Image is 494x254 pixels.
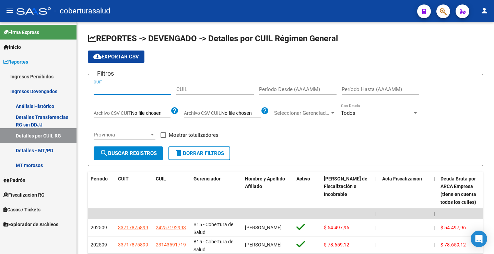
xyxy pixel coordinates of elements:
[156,176,166,181] span: CUIL
[94,146,163,160] button: Buscar Registros
[440,242,466,247] span: $ 78.659,12
[118,176,129,181] span: CUIT
[3,58,28,66] span: Reportes
[3,191,45,199] span: Fiscalización RG
[242,172,294,210] datatable-header-cell: Nombre y Apellido Afiliado
[184,110,221,116] span: Archivo CSV CUIL
[118,225,148,230] span: 33717875899
[93,54,139,60] span: Exportar CSV
[341,110,355,116] span: Todos
[221,110,261,117] input: Archivo CSV CUIL
[175,150,224,156] span: Borrar Filtros
[440,176,476,205] span: Deuda Bruta por ARCA Empresa (tiene en cuenta todos los cuiles)
[54,3,110,19] span: - coberturasalud
[94,110,131,116] span: Archivo CSV CUIT
[93,52,102,60] mat-icon: cloud_download
[440,225,466,230] span: $ 54.497,96
[379,172,431,210] datatable-header-cell: Acta Fiscalización
[375,242,376,247] span: |
[434,242,435,247] span: |
[438,172,489,210] datatable-header-cell: Deuda Bruta por ARCA Empresa (tiene en cuenta todos los cuiles)
[480,7,489,15] mat-icon: person
[373,172,379,210] datatable-header-cell: |
[100,150,157,156] span: Buscar Registros
[191,172,242,210] datatable-header-cell: Gerenciador
[324,176,367,197] span: [PERSON_NAME] de Fiscalización e Incobrable
[193,222,233,235] span: B15 - Cobertura de Salud
[91,225,107,230] span: 202509
[3,29,39,36] span: Firma Express
[471,231,487,247] div: Open Intercom Messenger
[193,239,233,252] span: B15 - Cobertura de Salud
[245,225,282,230] span: [PERSON_NAME]
[193,176,221,181] span: Gerenciador
[296,176,310,181] span: Activo
[434,176,435,181] span: |
[375,211,377,217] span: |
[94,69,117,78] h3: Filtros
[321,172,373,210] datatable-header-cell: Deuda Bruta Neto de Fiscalización e Incobrable
[156,242,186,247] span: 23143591719
[324,225,349,230] span: $ 54.497,96
[434,225,435,230] span: |
[434,211,435,217] span: |
[245,242,282,247] span: [PERSON_NAME]
[88,172,115,210] datatable-header-cell: Período
[131,110,170,117] input: Archivo CSV CUIT
[100,149,108,157] mat-icon: search
[91,176,108,181] span: Período
[170,107,179,115] mat-icon: help
[118,242,148,247] span: 33717875899
[375,225,376,230] span: |
[261,107,269,115] mat-icon: help
[88,34,338,43] span: REPORTES -> DEVENGADO -> Detalles por CUIL Régimen General
[175,149,183,157] mat-icon: delete
[382,176,422,181] span: Acta Fiscalización
[3,206,40,213] span: Casos / Tickets
[115,172,153,210] datatable-header-cell: CUIT
[5,7,14,15] mat-icon: menu
[3,176,25,184] span: Padrón
[375,176,377,181] span: |
[245,176,285,189] span: Nombre y Apellido Afiliado
[94,132,149,138] span: Provincia
[324,242,349,247] span: $ 78.659,12
[3,221,58,228] span: Explorador de Archivos
[294,172,321,210] datatable-header-cell: Activo
[274,110,330,116] span: Seleccionar Gerenciador
[168,146,230,160] button: Borrar Filtros
[169,131,219,139] span: Mostrar totalizadores
[3,43,21,51] span: Inicio
[431,172,438,210] datatable-header-cell: |
[153,172,191,210] datatable-header-cell: CUIL
[88,51,144,63] button: Exportar CSV
[156,225,186,230] span: 24257192993
[91,242,107,247] span: 202509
